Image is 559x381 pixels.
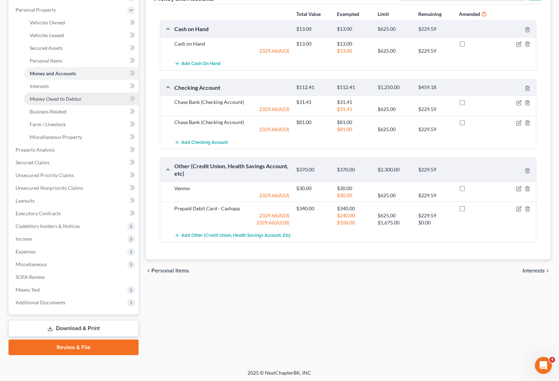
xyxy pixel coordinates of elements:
[293,26,333,33] div: $13.00
[30,121,66,127] span: Farm / Livestock
[16,261,47,267] span: Miscellaneous
[30,109,66,115] span: Business Related
[174,57,221,70] button: Add Cash on Hand
[293,84,333,91] div: $112.41
[293,40,333,47] div: $13.00
[293,119,333,126] div: $81.00
[415,106,455,113] div: $229.59
[333,26,374,33] div: $13.00
[171,119,293,126] div: Chase Bank (Checking Account)
[10,271,139,283] a: SOFA Review
[171,205,293,212] div: Prepaid Debit Card - Cashapp
[10,207,139,220] a: Executory Contracts
[30,45,63,51] span: Secured Assets
[10,182,139,194] a: Unsecured Nonpriority Claims
[333,106,374,113] div: $31.41
[16,198,35,204] span: Lawsuits
[523,268,551,274] button: Interests chevron_right
[333,212,374,219] div: $240.00
[10,194,139,207] a: Lawsuits
[10,143,139,156] a: Property Analysis
[30,58,62,64] span: Personal Items
[16,287,40,293] span: Means Test
[16,236,32,242] span: Income
[8,320,139,337] a: Download & Print
[16,299,65,305] span: Additional Documents
[16,147,55,153] span: Property Analysis
[16,185,83,191] span: Unsecured Nonpriority Claims
[374,192,415,199] div: $625.00
[293,205,333,212] div: $340.00
[549,357,555,363] span: 4
[459,11,481,17] strong: Amended
[16,274,45,280] span: SOFA Review
[16,159,50,165] span: Secured Claims
[374,166,415,173] div: $2,300.00
[545,268,551,274] i: chevron_right
[171,84,293,91] div: Checking Account
[24,131,139,143] a: Miscellaneous Property
[10,169,139,182] a: Unsecured Priority Claims
[415,212,455,219] div: $229.59
[415,219,455,226] div: $0.00
[171,162,293,177] div: Other (Credit Union, Health Savings Account, etc)
[171,185,293,192] div: Venmo
[24,105,139,118] a: Business Related
[333,84,374,91] div: $112.41
[374,212,415,219] div: $625.00
[24,16,139,29] a: Vehicles Owned
[333,119,374,126] div: $81.00
[171,126,293,133] div: 2329.66(A)(3)
[337,11,359,17] strong: Exempted
[30,70,76,76] span: Money and Accounts
[374,219,415,226] div: $1,675.00
[535,357,552,374] iframe: Intercom live chat
[151,268,189,274] span: Personal Items
[16,7,56,13] span: Personal Property
[293,99,333,106] div: $31.41
[16,210,61,216] span: Executory Contracts
[16,223,80,229] span: Codebtors Insiders & Notices
[415,126,455,133] div: $229.59
[24,42,139,54] a: Secured Assets
[333,126,374,133] div: $81.00
[378,11,389,17] strong: Limit
[171,212,293,219] div: 2329.66(A)(3)
[30,96,82,102] span: Money Owed to Debtor
[523,268,545,274] span: Interests
[374,106,415,113] div: $625.00
[24,29,139,42] a: Vehicles Leased
[24,80,139,93] a: Interests
[146,268,189,274] button: chevron_left Personal Items
[374,26,415,33] div: $625.00
[30,83,49,89] span: Interests
[333,166,374,173] div: $370.00
[174,136,228,149] button: Add Checking Account
[333,99,374,106] div: $31.41
[333,205,374,212] div: $340.00
[171,219,293,226] div: 2329.66(A)(18)
[24,93,139,105] a: Money Owed to Debtor
[415,192,455,199] div: $229.59
[16,248,36,254] span: Expenses
[24,67,139,80] a: Money and Accounts
[333,47,374,54] div: $13.00
[30,32,64,38] span: Vehicles Leased
[333,185,374,192] div: $30.00
[24,118,139,131] a: Farm / Livestock
[171,192,293,199] div: 2329.66(A)(3)
[293,166,333,173] div: $370.00
[171,25,293,33] div: Cash on Hand
[293,185,333,192] div: $30.00
[16,172,74,178] span: Unsecured Priority Claims
[171,47,293,54] div: 2329.66(A)(3)
[415,84,455,91] div: $459.18
[171,99,293,106] div: Chase Bank (Checking Account)
[415,166,455,173] div: $229.59
[374,47,415,54] div: $625.00
[418,11,442,17] strong: Remaining
[374,84,415,91] div: $1,250.00
[10,156,139,169] a: Secured Claims
[181,140,228,145] span: Add Checking Account
[333,192,374,199] div: $30.00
